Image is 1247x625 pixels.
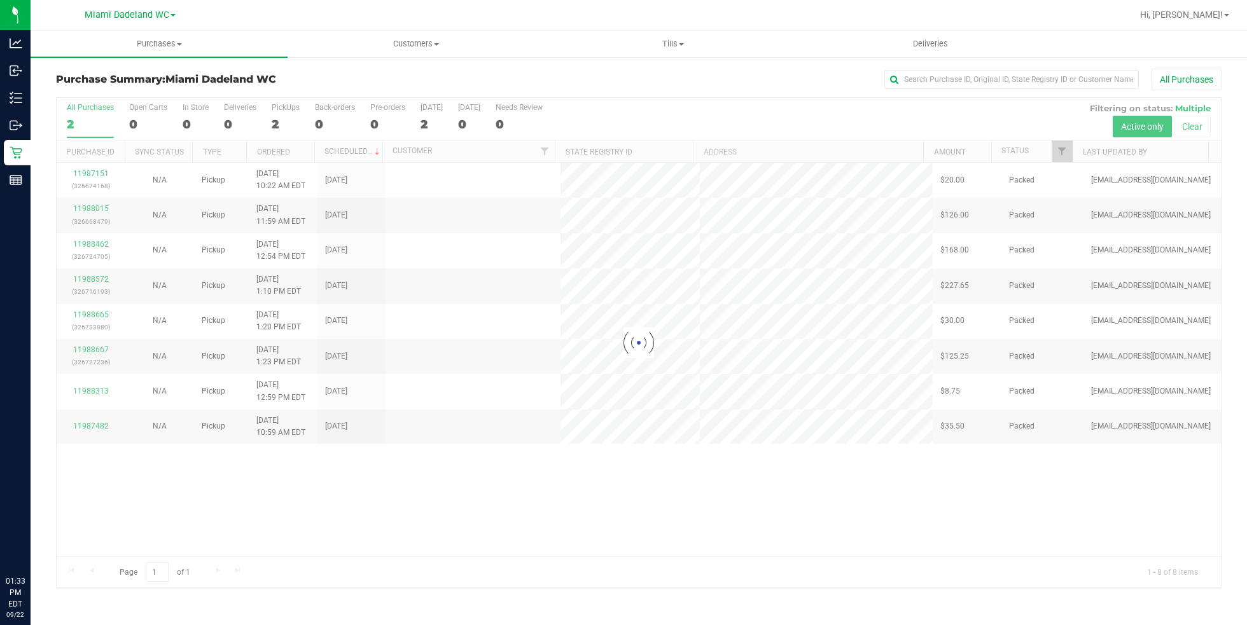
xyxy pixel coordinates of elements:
[6,610,25,619] p: 09/22
[31,38,288,50] span: Purchases
[6,575,25,610] p: 01:33 PM EDT
[1152,69,1222,90] button: All Purchases
[56,74,445,85] h3: Purchase Summary:
[802,31,1059,57] a: Deliveries
[884,70,1139,89] input: Search Purchase ID, Original ID, State Registry ID or Customer Name...
[10,146,22,159] inline-svg: Retail
[10,119,22,132] inline-svg: Outbound
[85,10,169,20] span: Miami Dadeland WC
[288,38,544,50] span: Customers
[165,73,276,85] span: Miami Dadeland WC
[10,64,22,77] inline-svg: Inbound
[545,38,801,50] span: Tills
[31,31,288,57] a: Purchases
[896,38,965,50] span: Deliveries
[10,37,22,50] inline-svg: Analytics
[1140,10,1223,20] span: Hi, [PERSON_NAME]!
[545,31,802,57] a: Tills
[10,174,22,186] inline-svg: Reports
[10,92,22,104] inline-svg: Inventory
[13,523,51,561] iframe: Resource center
[288,31,545,57] a: Customers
